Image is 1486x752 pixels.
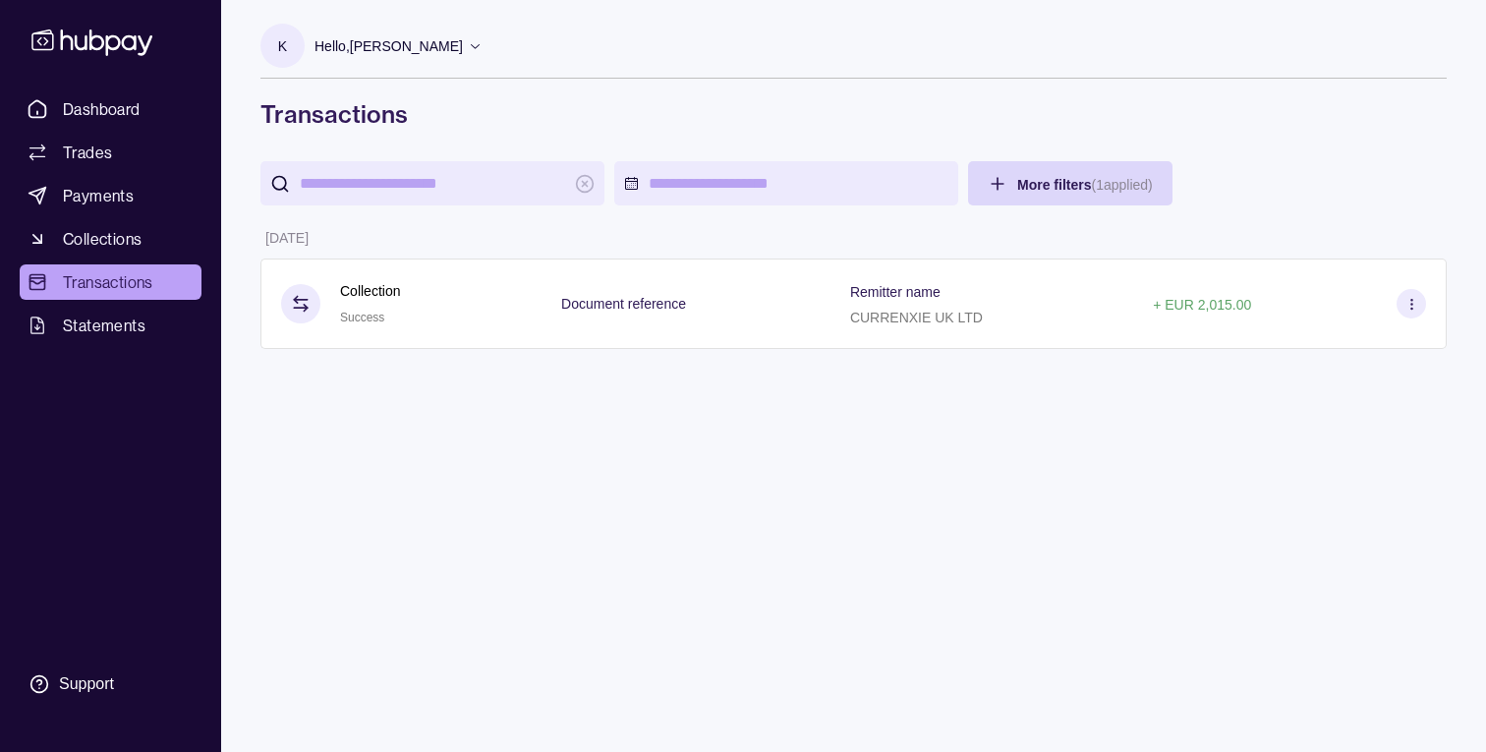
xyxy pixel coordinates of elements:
[20,221,201,257] a: Collections
[20,264,201,300] a: Transactions
[850,310,983,325] p: CURRENXIE UK LTD
[260,98,1447,130] h1: Transactions
[265,230,309,246] p: [DATE]
[20,664,201,705] a: Support
[1091,177,1152,193] p: ( 1 applied)
[63,141,112,164] span: Trades
[561,296,686,312] p: Document reference
[63,97,141,121] span: Dashboard
[20,308,201,343] a: Statements
[63,184,134,207] span: Payments
[968,161,1172,205] button: More filters(1applied)
[63,270,153,294] span: Transactions
[20,91,201,127] a: Dashboard
[314,35,463,57] p: Hello, [PERSON_NAME]
[20,178,201,213] a: Payments
[1017,177,1153,193] span: More filters
[278,35,287,57] p: K
[63,314,145,337] span: Statements
[340,311,384,324] span: Success
[1153,297,1251,313] p: + EUR 2,015.00
[300,161,565,205] input: search
[850,284,941,300] p: Remitter name
[20,135,201,170] a: Trades
[340,280,400,302] p: Collection
[63,227,142,251] span: Collections
[59,673,114,695] div: Support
